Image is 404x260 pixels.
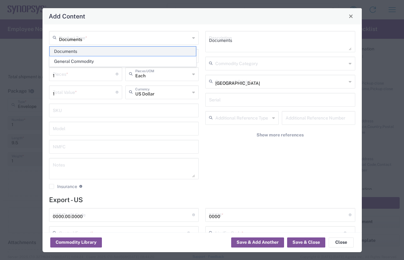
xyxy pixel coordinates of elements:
[287,237,325,247] button: Save & Close
[257,132,304,138] span: Show more references
[49,196,355,204] h4: Export - US
[50,57,196,66] span: General Commodity
[347,12,355,21] button: Close
[49,184,77,189] label: Insurance
[50,47,196,56] span: Documents
[50,237,102,247] button: Commodity Library
[231,237,284,247] button: Save & Add Another
[329,237,354,247] button: Close
[49,12,85,21] h4: Add Content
